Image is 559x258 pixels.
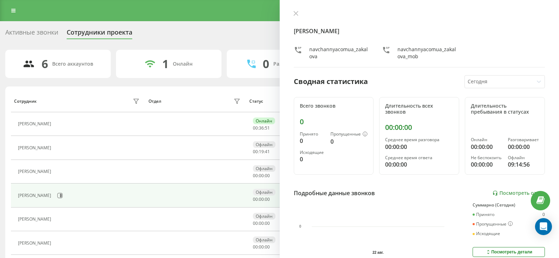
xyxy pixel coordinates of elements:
[253,244,258,250] span: 00
[253,245,270,250] div: : :
[265,149,270,155] span: 41
[473,203,545,208] div: Суммарно (Сегодня)
[52,61,93,67] div: Всего аккаунтов
[471,137,502,142] div: Онлайн
[385,155,453,160] div: Среднее время ответа
[253,197,270,202] div: : :
[330,132,367,137] div: Пропущенные
[18,241,53,246] div: [PERSON_NAME]
[300,150,325,155] div: Исходящие
[385,160,453,169] div: 00:00:00
[253,220,258,226] span: 00
[18,169,53,174] div: [PERSON_NAME]
[473,231,500,236] div: Исходящие
[294,76,368,87] div: Сводная статистика
[300,132,325,137] div: Принято
[18,217,53,222] div: [PERSON_NAME]
[249,99,263,104] div: Статус
[309,46,368,60] div: navchannyacomua_zakalova
[542,212,545,217] div: 0
[253,196,258,202] span: 00
[148,99,161,104] div: Отдел
[265,220,270,226] span: 00
[300,137,325,145] div: 0
[300,118,368,126] div: 0
[508,143,539,151] div: 00:00:00
[67,29,132,40] div: Сотрудники проекта
[385,103,453,115] div: Длительность всех звонков
[5,29,58,40] div: Активные звонки
[300,155,325,163] div: 0
[265,196,270,202] span: 00
[294,27,545,35] h4: [PERSON_NAME]
[492,190,545,196] a: Посмотреть отчет
[273,61,312,67] div: Разговаривают
[473,247,545,257] button: Посмотреть детали
[294,189,375,197] div: Подробные данные звонков
[253,118,275,124] div: Онлайн
[253,221,270,226] div: : :
[259,196,264,202] span: 00
[508,160,539,169] div: 09:14:56
[253,125,258,131] span: 00
[253,149,258,155] span: 00
[265,125,270,131] span: 51
[300,103,368,109] div: Всего звонков
[471,103,539,115] div: Длительность пребывания в статусах
[265,173,270,179] span: 00
[385,143,453,151] div: 00:00:00
[253,141,275,148] div: Офлайн
[259,125,264,131] span: 36
[385,137,453,142] div: Среднее время разговора
[263,57,269,71] div: 0
[471,143,502,151] div: 00:00:00
[253,149,270,154] div: : :
[299,224,301,228] text: 0
[259,220,264,226] span: 00
[259,244,264,250] span: 00
[542,231,545,236] div: 0
[18,121,53,126] div: [PERSON_NAME]
[259,149,264,155] span: 19
[473,221,513,227] div: Пропущенные
[330,137,367,146] div: 0
[253,165,275,172] div: Офлайн
[372,251,384,254] text: 22 авг.
[42,57,48,71] div: 6
[508,155,539,160] div: Офлайн
[253,189,275,196] div: Офлайн
[385,123,453,132] div: 00:00:00
[18,193,53,198] div: [PERSON_NAME]
[535,218,552,235] div: Open Intercom Messenger
[253,126,270,131] div: : :
[253,173,270,178] div: : :
[471,160,502,169] div: 00:00:00
[173,61,193,67] div: Онлайн
[471,155,502,160] div: Не беспокоить
[253,236,275,243] div: Офлайн
[508,137,539,142] div: Разговаривает
[485,249,532,255] div: Посмотреть детали
[259,173,264,179] span: 00
[162,57,169,71] div: 1
[14,99,37,104] div: Сотрудник
[265,244,270,250] span: 00
[397,46,456,60] div: navchannyacomua_zakalova_mob
[253,173,258,179] span: 00
[18,145,53,150] div: [PERSON_NAME]
[473,212,494,217] div: Принято
[253,213,275,220] div: Офлайн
